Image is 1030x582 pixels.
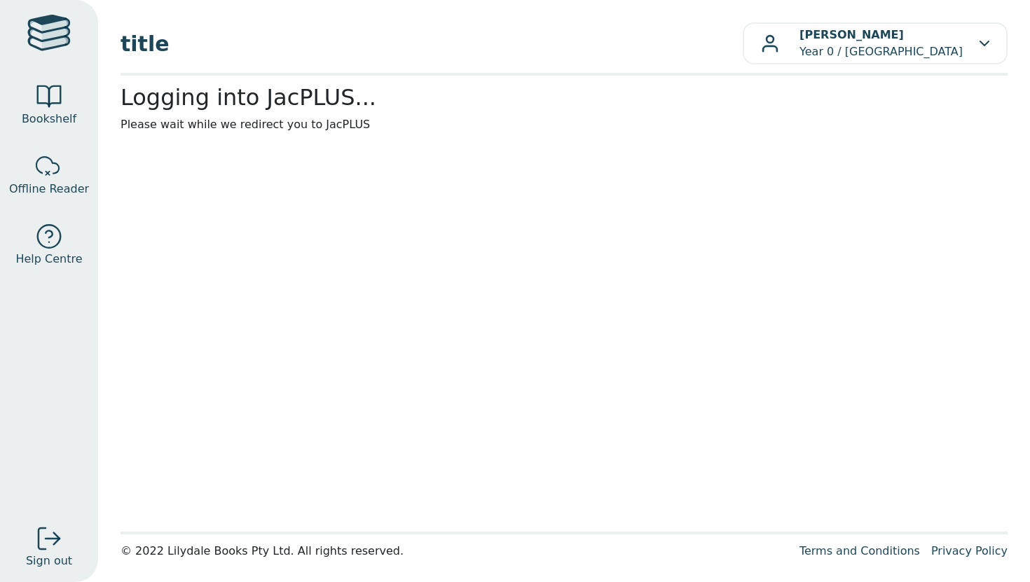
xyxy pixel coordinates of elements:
[121,84,1008,111] h2: Logging into JacPLUS...
[22,111,76,127] span: Bookshelf
[799,28,904,41] b: [PERSON_NAME]
[799,27,963,60] p: Year 0 / [GEOGRAPHIC_DATA]
[799,544,920,557] a: Terms and Conditions
[26,553,72,569] span: Sign out
[743,22,1008,64] button: [PERSON_NAME]Year 0 / [GEOGRAPHIC_DATA]
[931,544,1008,557] a: Privacy Policy
[121,116,1008,133] p: Please wait while we redirect you to JacPLUS
[9,181,89,198] span: Offline Reader
[121,543,788,560] div: © 2022 Lilydale Books Pty Ltd. All rights reserved.
[121,28,743,60] span: title
[15,251,82,268] span: Help Centre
